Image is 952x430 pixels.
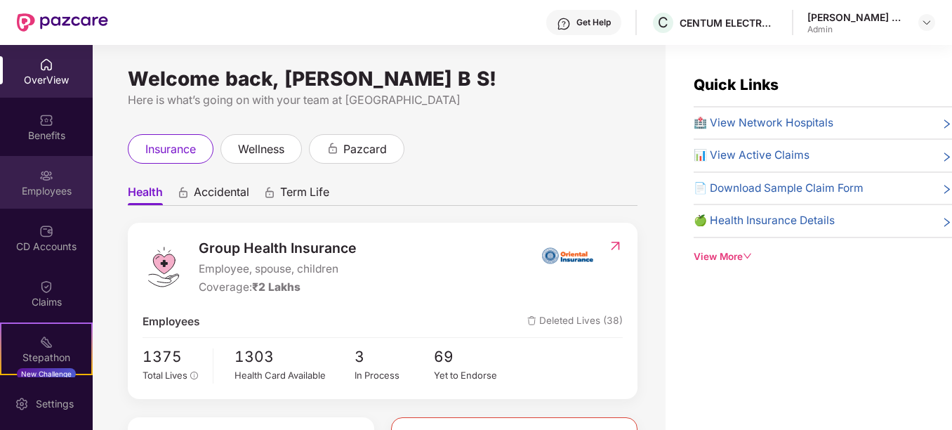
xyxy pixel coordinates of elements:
div: Settings [32,397,78,411]
span: Employee, spouse, children [199,261,357,278]
span: down [743,252,753,261]
div: Admin [807,24,906,35]
span: C [658,14,668,31]
img: svg+xml;base64,PHN2ZyBpZD0iSG9tZSIgeG1sbnM9Imh0dHA6Ly93d3cudzMub3JnLzIwMDAvc3ZnIiB3aWR0aD0iMjAiIG... [39,58,53,72]
span: 1303 [234,345,355,368]
div: CENTUM ELECTRONICS LIMITED [680,16,778,30]
div: Here is what’s going on with your team at [GEOGRAPHIC_DATA] [128,91,637,109]
div: animation [177,186,190,199]
img: svg+xml;base64,PHN2ZyBpZD0iRW1wbG95ZWVzIiB4bWxucz0iaHR0cDovL3d3dy53My5vcmcvMjAwMC9zdmciIHdpZHRoPS... [39,169,53,183]
div: In Process [355,368,435,382]
img: svg+xml;base64,PHN2ZyBpZD0iQ2xhaW0iIHhtbG5zPSJodHRwOi8vd3d3LnczLm9yZy8yMDAwL3N2ZyIgd2lkdGg9IjIwIi... [39,280,53,294]
div: [PERSON_NAME] B S [807,11,906,24]
div: Stepathon [1,351,91,365]
span: Deleted Lives (38) [527,313,623,330]
div: Health Card Available [234,368,355,382]
span: 🍏 Health Insurance Details [694,212,835,229]
span: 3 [355,345,435,368]
div: animation [263,186,276,199]
span: insurance [145,141,196,158]
span: Health [128,185,163,205]
div: animation [326,142,339,155]
img: svg+xml;base64,PHN2ZyB4bWxucz0iaHR0cDovL3d3dy53My5vcmcvMjAwMC9zdmciIHdpZHRoPSIyMSIgaGVpZ2h0PSIyMC... [39,335,53,349]
div: Get Help [576,17,611,28]
span: pazcard [343,141,387,158]
img: RedirectIcon [608,239,623,253]
span: wellness [238,141,284,158]
img: deleteIcon [527,316,536,325]
div: New Challenge [17,368,76,379]
span: Accidental [194,185,249,205]
img: insurerIcon [541,237,594,273]
span: ₹2 Lakhs [252,280,300,294]
span: 🏥 View Network Hospitals [694,115,833,131]
span: info-circle [190,372,199,380]
div: View More [694,249,952,264]
span: 69 [434,345,514,368]
img: svg+xml;base64,PHN2ZyBpZD0iSGVscC0zMngzMiIgeG1sbnM9Imh0dHA6Ly93d3cudzMub3JnLzIwMDAvc3ZnIiB3aWR0aD... [557,17,571,31]
span: 1375 [143,345,202,368]
img: New Pazcare Logo [17,13,108,32]
img: svg+xml;base64,PHN2ZyBpZD0iQ0RfQWNjb3VudHMiIGRhdGEtbmFtZT0iQ0QgQWNjb3VudHMiIHhtbG5zPSJodHRwOi8vd3... [39,224,53,238]
img: logo [143,246,185,288]
span: 📊 View Active Claims [694,147,809,164]
img: svg+xml;base64,PHN2ZyBpZD0iRHJvcGRvd24tMzJ4MzIiIHhtbG5zPSJodHRwOi8vd3d3LnczLm9yZy8yMDAwL3N2ZyIgd2... [921,17,932,28]
img: svg+xml;base64,PHN2ZyBpZD0iQmVuZWZpdHMiIHhtbG5zPSJodHRwOi8vd3d3LnczLm9yZy8yMDAwL3N2ZyIgd2lkdGg9Ij... [39,113,53,127]
span: Group Health Insurance [199,237,357,259]
span: Total Lives [143,370,187,381]
span: 📄 Download Sample Claim Form [694,180,864,197]
span: Quick Links [694,76,779,93]
span: Term Life [280,185,329,205]
span: Employees [143,313,200,330]
div: Yet to Endorse [434,368,514,382]
img: svg+xml;base64,PHN2ZyBpZD0iU2V0dGluZy0yMHgyMCIgeG1sbnM9Imh0dHA6Ly93d3cudzMub3JnLzIwMDAvc3ZnIiB3aW... [15,397,29,411]
div: Welcome back, [PERSON_NAME] B S! [128,73,637,84]
div: Coverage: [199,279,357,296]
